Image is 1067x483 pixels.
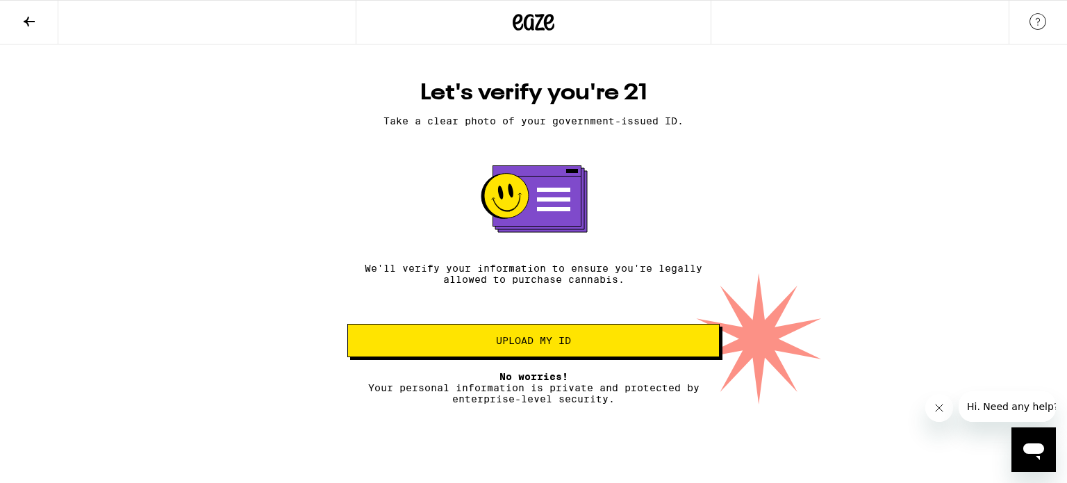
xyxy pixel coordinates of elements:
button: Upload my ID [347,324,720,357]
span: No worries! [499,371,568,382]
span: Hi. Need any help? [8,10,100,21]
iframe: Close message [925,394,953,422]
span: Upload my ID [496,336,571,345]
h1: Let's verify you're 21 [347,79,720,107]
iframe: Button to launch messaging window [1011,427,1056,472]
p: Your personal information is private and protected by enterprise-level security. [347,371,720,404]
p: We'll verify your information to ensure you're legally allowed to purchase cannabis. [347,263,720,285]
iframe: Message from company [959,391,1056,422]
p: Take a clear photo of your government-issued ID. [347,115,720,126]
